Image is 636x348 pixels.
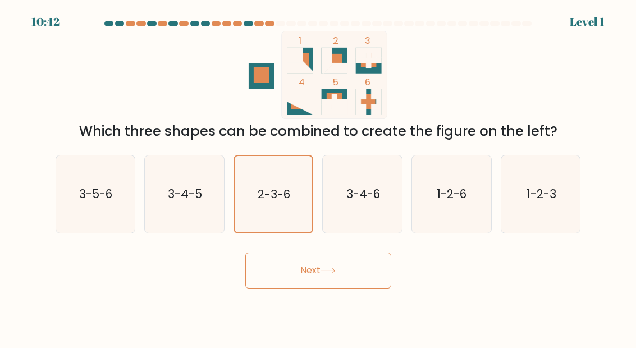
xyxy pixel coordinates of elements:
text: 1-2-6 [437,186,468,202]
text: 3-5-6 [79,186,113,202]
div: Which three shapes can be combined to create the figure on the left? [62,121,574,141]
tspan: 2 [333,34,339,47]
div: Level 1 [570,13,605,30]
tspan: 3 [365,34,370,47]
text: 3-4-5 [168,186,202,202]
text: 3-4-6 [346,186,381,202]
text: 1-2-3 [527,186,556,202]
tspan: 1 [299,34,301,47]
tspan: 4 [299,76,305,89]
text: 2-3-6 [258,186,290,202]
button: Next [245,253,391,289]
div: 10:42 [31,13,60,30]
tspan: 5 [333,76,339,89]
tspan: 6 [365,76,370,89]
